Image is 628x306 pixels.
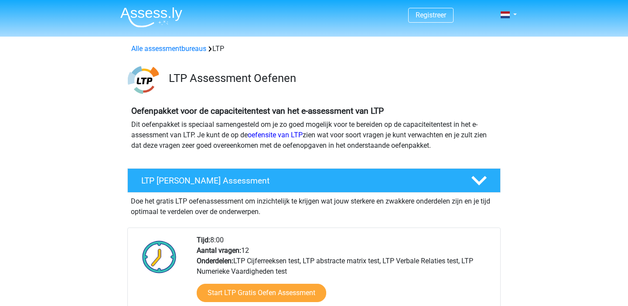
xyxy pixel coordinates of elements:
a: Start LTP Gratis Oefen Assessment [197,284,326,302]
b: Oefenpakket voor de capaciteitentest van het e-assessment van LTP [131,106,384,116]
a: LTP [PERSON_NAME] Assessment [124,168,504,193]
b: Onderdelen: [197,257,233,265]
a: oefensite van LTP [248,131,303,139]
b: Aantal vragen: [197,246,241,255]
img: Assessly [120,7,182,27]
img: Klok [137,235,181,279]
a: Registreer [416,11,446,19]
h4: LTP [PERSON_NAME] Assessment [141,176,457,186]
a: Alle assessmentbureaus [131,44,206,53]
p: Dit oefenpakket is speciaal samengesteld om je zo goed mogelijk voor te bereiden op de capaciteit... [131,119,497,151]
div: LTP [128,44,500,54]
b: Tijd: [197,236,210,244]
img: ltp.png [128,65,159,95]
div: Doe het gratis LTP oefenassessment om inzichtelijk te krijgen wat jouw sterkere en zwakkere onder... [127,193,501,217]
h3: LTP Assessment Oefenen [169,71,494,85]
